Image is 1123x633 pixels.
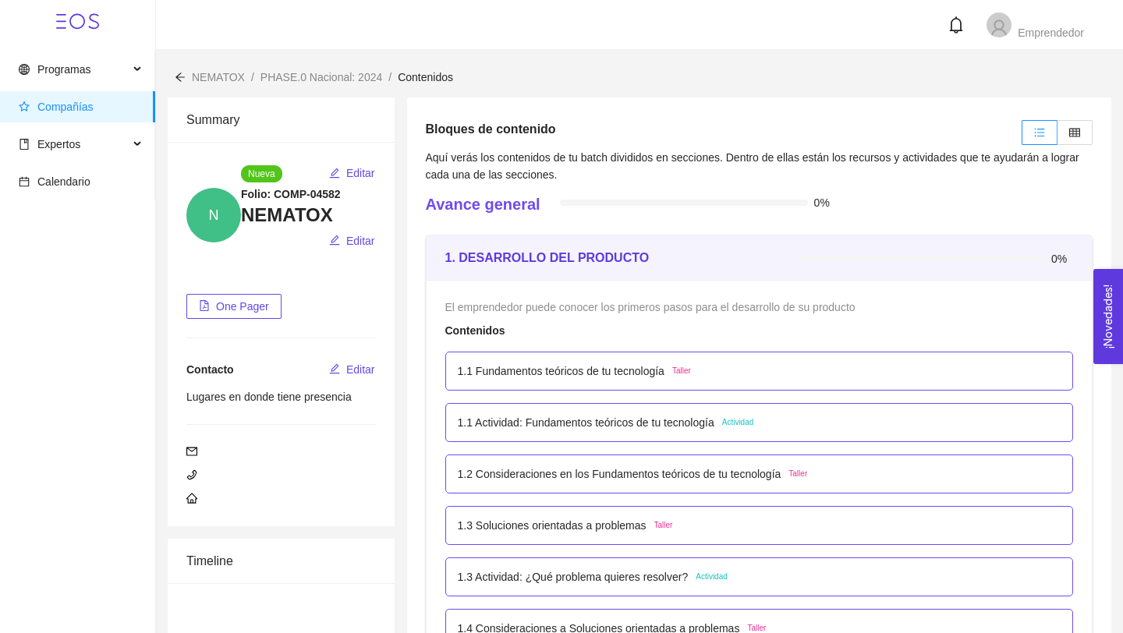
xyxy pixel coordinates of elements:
span: Aquí verás los contenidos de tu batch divididos en secciones. Dentro de ellas están los recursos ... [426,151,1079,181]
span: Emprendedor [1018,27,1084,39]
span: Lugares en donde tiene presencia [186,391,352,403]
span: Editar [346,361,375,378]
span: Actividad [722,416,754,429]
span: 0% [1051,253,1073,264]
span: bell [948,16,965,34]
span: Taller [654,519,673,532]
span: calendar [19,176,30,187]
h5: Bloques de contenido [426,120,556,139]
span: N [209,188,219,242]
span: edit [329,168,340,180]
span: / [251,71,254,83]
span: Expertos [37,138,80,150]
button: Open Feedback Widget [1093,269,1123,364]
h3: NEMATOX [241,203,376,228]
span: Taller [672,365,691,377]
span: mail [186,446,197,457]
strong: 1. DESARROLLO DEL PRODUCTO [445,251,650,264]
span: Editar [346,164,375,182]
p: 1.1 Fundamentos teóricos de tu tecnología [458,362,664,380]
p: 1.3 Soluciones orientadas a problemas [458,517,647,534]
div: Timeline [186,539,376,583]
h4: Avance general [426,193,540,215]
button: file-pdfOne Pager [186,294,282,319]
span: Actividad [696,571,728,583]
span: Programas [37,63,90,76]
span: global [19,64,30,75]
span: arrow-left [175,72,186,83]
span: Nueva [241,165,282,182]
p: 1.1 Actividad: Fundamentos teóricos de tu tecnología [458,414,714,431]
span: Contacto [186,363,234,376]
span: One Pager [216,298,269,315]
span: home [186,493,197,504]
span: PHASE.0 Nacional: 2024 [260,71,382,83]
span: / [388,71,391,83]
span: user [990,19,1008,37]
div: Summary [186,97,376,142]
span: Compañías [37,101,94,113]
p: 1.3 Actividad: ¿Qué problema quieres resolver? [458,568,689,585]
span: file-pdf [199,300,210,313]
button: editEditar [328,357,376,382]
span: edit [329,235,340,247]
span: Contenidos [398,71,453,83]
span: NEMATOX [192,71,245,83]
span: edit [329,363,340,376]
strong: Contenidos [445,324,505,337]
span: Taller [788,468,807,480]
span: Calendario [37,175,90,188]
strong: Folio: COMP-04582 [241,188,341,200]
span: star [19,101,30,112]
span: unordered-list [1034,127,1045,138]
span: Editar [346,232,375,249]
button: editEditar [328,228,376,253]
span: 0% [814,197,836,208]
span: phone [186,469,197,480]
span: El emprendedor puede conocer los primeros pasos para el desarrollo de su producto [445,301,856,313]
span: book [19,139,30,150]
p: 1.2 Consideraciones en los Fundamentos teóricos de tu tecnología [458,465,781,483]
span: table [1069,127,1080,138]
button: editEditar [328,161,376,186]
